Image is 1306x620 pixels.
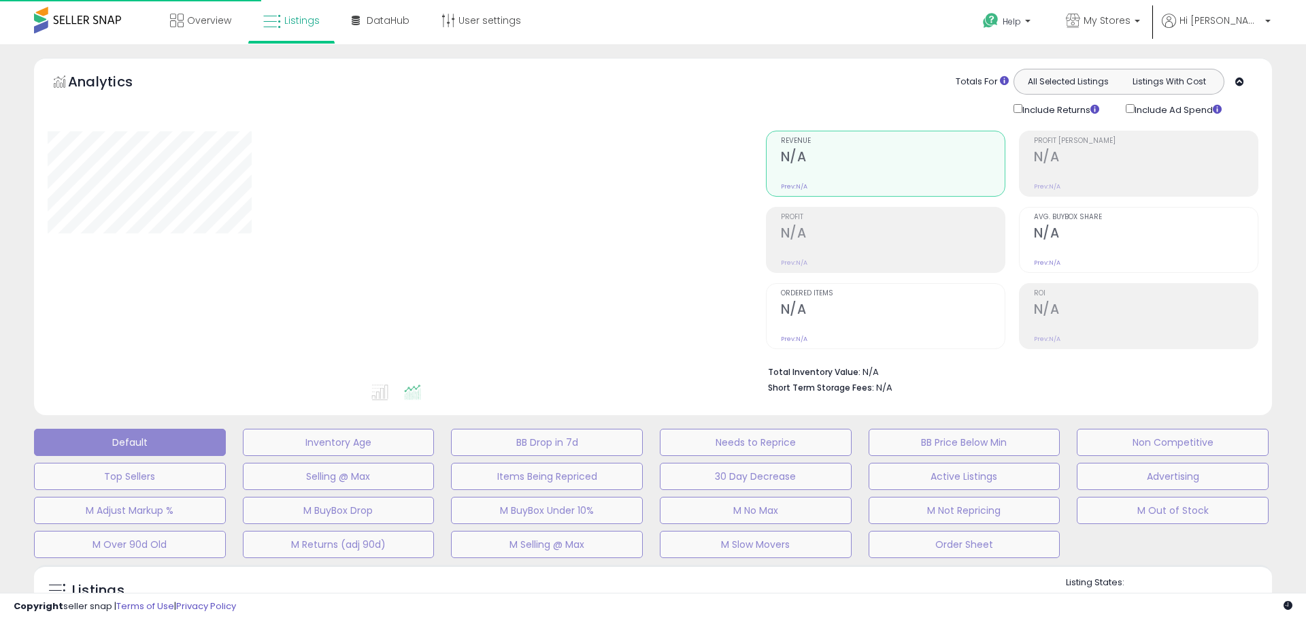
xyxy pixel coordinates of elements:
h5: Analytics [68,72,159,95]
span: Overview [187,14,231,27]
small: Prev: N/A [1034,182,1060,191]
button: Advertising [1077,463,1269,490]
button: Active Listings [869,463,1060,490]
span: Hi [PERSON_NAME] [1179,14,1261,27]
span: Profit [781,214,1005,221]
span: Revenue [781,137,1005,145]
button: M Slow Movers [660,531,852,558]
div: Include Returns [1003,101,1116,117]
button: Items Being Repriced [451,463,643,490]
h2: N/A [1034,225,1258,244]
div: seller snap | | [14,600,236,613]
b: Short Term Storage Fees: [768,382,874,393]
span: My Stores [1084,14,1131,27]
div: Totals For [956,76,1009,88]
h2: N/A [781,225,1005,244]
button: M No Max [660,497,852,524]
span: Profit [PERSON_NAME] [1034,137,1258,145]
span: Help [1003,16,1021,27]
i: Get Help [982,12,999,29]
li: N/A [768,363,1248,379]
span: ROI [1034,290,1258,297]
button: Default [34,429,226,456]
button: Order Sheet [869,531,1060,558]
button: M Out of Stock [1077,497,1269,524]
span: Avg. Buybox Share [1034,214,1258,221]
button: M Returns (adj 90d) [243,531,435,558]
span: Listings [284,14,320,27]
button: M Selling @ Max [451,531,643,558]
button: M Not Repricing [869,497,1060,524]
small: Prev: N/A [781,259,807,267]
a: Hi [PERSON_NAME] [1162,14,1271,44]
div: Include Ad Spend [1116,101,1243,117]
button: 30 Day Decrease [660,463,852,490]
h2: N/A [781,149,1005,167]
button: M BuyBox Under 10% [451,497,643,524]
small: Prev: N/A [1034,335,1060,343]
button: Top Sellers [34,463,226,490]
button: Needs to Reprice [660,429,852,456]
button: M BuyBox Drop [243,497,435,524]
a: Help [972,2,1044,44]
h2: N/A [1034,149,1258,167]
h2: N/A [781,301,1005,320]
button: BB Drop in 7d [451,429,643,456]
button: Listings With Cost [1118,73,1220,91]
button: BB Price Below Min [869,429,1060,456]
button: Non Competitive [1077,429,1269,456]
button: Inventory Age [243,429,435,456]
small: Prev: N/A [1034,259,1060,267]
span: DataHub [367,14,409,27]
h2: N/A [1034,301,1258,320]
button: M Adjust Markup % [34,497,226,524]
button: Selling @ Max [243,463,435,490]
span: Ordered Items [781,290,1005,297]
small: Prev: N/A [781,335,807,343]
strong: Copyright [14,600,63,613]
small: Prev: N/A [781,182,807,191]
b: Total Inventory Value: [768,366,860,378]
span: N/A [876,381,892,394]
button: M Over 90d Old [34,531,226,558]
button: All Selected Listings [1018,73,1119,91]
